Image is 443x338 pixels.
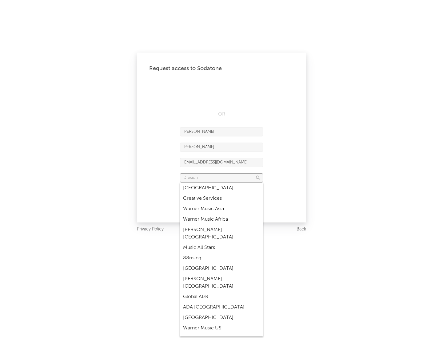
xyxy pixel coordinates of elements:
[180,253,263,263] div: 88rising
[180,302,263,312] div: ADA [GEOGRAPHIC_DATA]
[180,263,263,274] div: [GEOGRAPHIC_DATA]
[180,183,263,193] div: [GEOGRAPHIC_DATA]
[180,323,263,333] div: Warner Music US
[149,65,294,72] div: Request access to Sodatone
[180,173,263,183] input: Division
[180,193,263,204] div: Creative Services
[180,111,263,118] div: OR
[180,158,263,167] input: Email
[180,312,263,323] div: [GEOGRAPHIC_DATA]
[180,292,263,302] div: Global A&R
[180,143,263,152] input: Last Name
[180,214,263,225] div: Warner Music Africa
[180,225,263,242] div: [PERSON_NAME] [GEOGRAPHIC_DATA]
[180,204,263,214] div: Warner Music Asia
[297,226,306,233] a: Back
[180,274,263,292] div: [PERSON_NAME] [GEOGRAPHIC_DATA]
[180,127,263,136] input: First Name
[137,226,164,233] a: Privacy Policy
[180,242,263,253] div: Music All Stars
